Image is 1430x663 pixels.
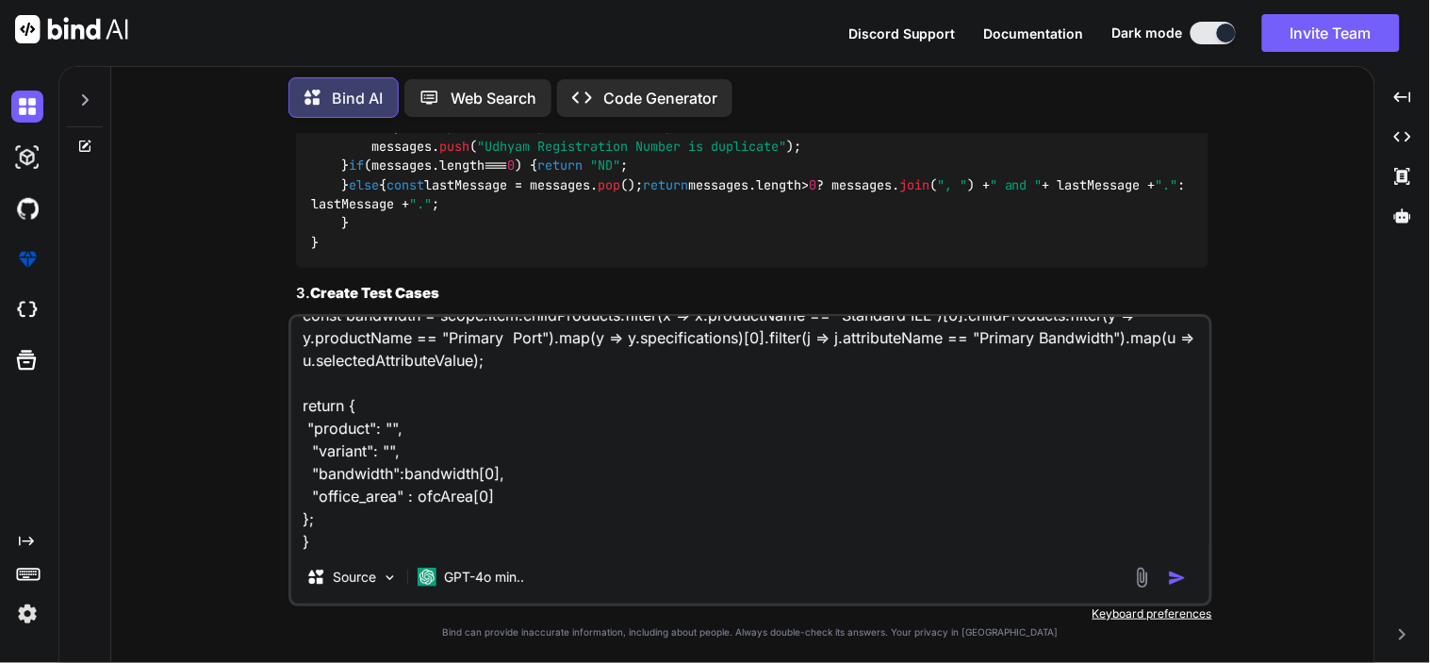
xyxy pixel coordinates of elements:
button: Discord Support [848,24,956,43]
img: premium [11,243,43,275]
span: Dark mode [1112,24,1183,42]
p: GPT-4o min.. [444,568,524,587]
span: return [537,157,583,174]
span: 0 [809,176,816,193]
img: Pick Models [382,570,398,586]
strong: Create Test Cases [310,284,439,302]
span: "ND" [590,157,620,174]
img: darkChat [11,91,43,123]
p: Web Search [451,87,536,109]
span: else [349,176,379,193]
span: join [899,176,929,193]
p: Bind can provide inaccurate information, including about people. Always double-check its answers.... [288,625,1212,639]
span: "response" [507,119,583,136]
span: length [756,176,801,193]
p: Bind AI [332,87,383,109]
img: darkAi-studio [11,141,43,174]
span: pop [598,176,620,193]
img: githubDark [11,192,43,224]
span: "UDHYAMDuplicate" [598,119,726,136]
span: if [349,157,364,174]
span: " and " [990,176,1043,193]
span: "true" [764,119,809,136]
img: attachment [1131,567,1153,588]
img: cloudideIcon [11,294,43,326]
span: ", " [937,176,967,193]
span: "." [1156,176,1178,193]
img: GPT-4o mini [418,568,436,587]
button: Invite Team [1262,14,1400,52]
span: "." [409,195,432,212]
span: length [439,157,485,174]
span: return [643,176,688,193]
img: icon [1168,569,1187,588]
span: Discord Support [848,25,956,41]
textarea: function testt(scope){ const ofcArea = scope.item.childProducts.filter(x => x.productName == "WIF... [291,317,1209,551]
span: "response" [417,119,492,136]
p: Keyboard preferences [288,606,1212,622]
span: push [439,138,469,155]
p: Define different test cases to check various scenarios. Here are some examples: [296,311,1208,333]
button: Documentation [984,24,1084,43]
span: "Udhyam Registration Number is duplicate" [477,138,786,155]
span: 0 [507,157,515,174]
span: Documentation [984,25,1084,41]
img: settings [11,598,43,630]
span: if [349,119,364,136]
span: const [386,176,424,193]
p: Code Generator [603,87,717,109]
h3: 3. [296,283,1208,305]
p: Source [333,568,376,587]
img: Bind AI [15,15,128,43]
